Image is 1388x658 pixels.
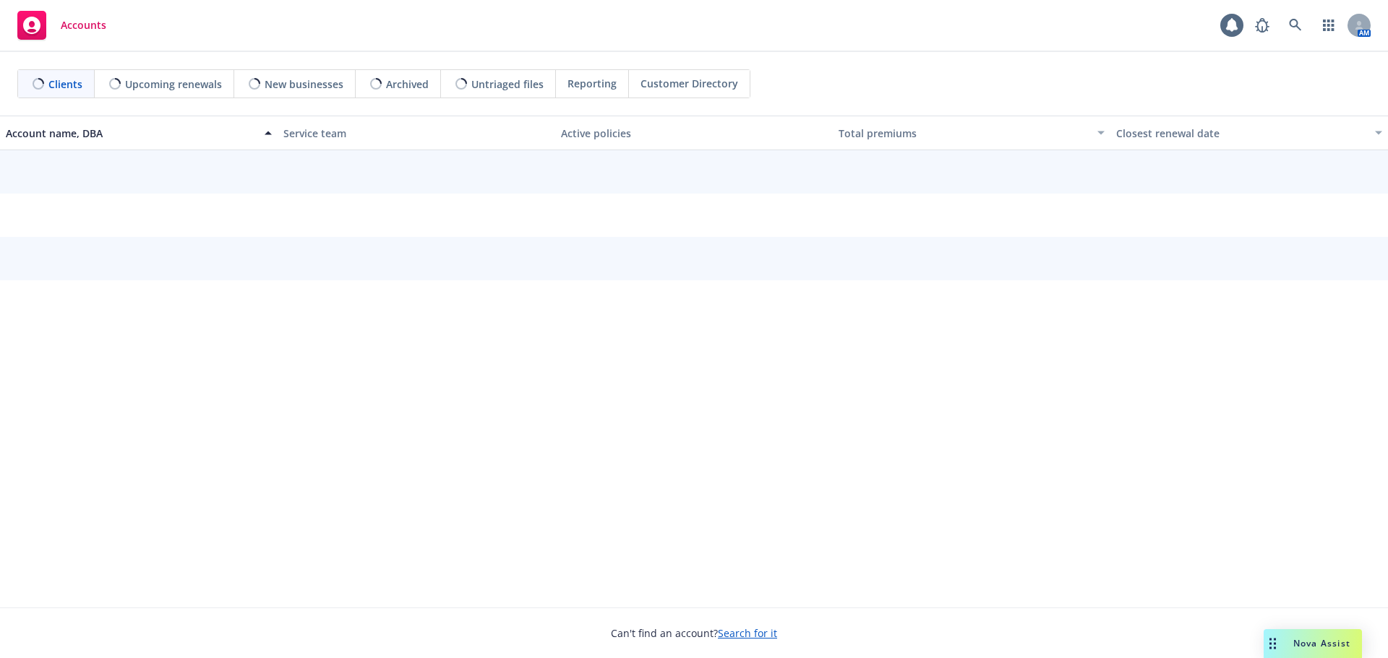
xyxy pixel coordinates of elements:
div: Drag to move [1264,629,1282,658]
a: Switch app [1314,11,1343,40]
button: Active policies [555,116,833,150]
span: Clients [48,77,82,92]
span: Can't find an account? [611,625,777,641]
a: Report a Bug [1248,11,1277,40]
button: Total premiums [833,116,1110,150]
span: New businesses [265,77,343,92]
button: Closest renewal date [1110,116,1388,150]
div: Active policies [561,126,827,141]
button: Nova Assist [1264,629,1362,658]
div: Service team [283,126,549,141]
a: Accounts [12,5,112,46]
div: Closest renewal date [1116,126,1366,141]
span: Upcoming renewals [125,77,222,92]
a: Search for it [718,626,777,640]
span: Accounts [61,20,106,31]
div: Total premiums [839,126,1089,141]
span: Untriaged files [471,77,544,92]
span: Archived [386,77,429,92]
button: Service team [278,116,555,150]
a: Search [1281,11,1310,40]
span: Customer Directory [641,76,738,91]
span: Nova Assist [1293,637,1350,649]
div: Account name, DBA [6,126,256,141]
span: Reporting [567,76,617,91]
